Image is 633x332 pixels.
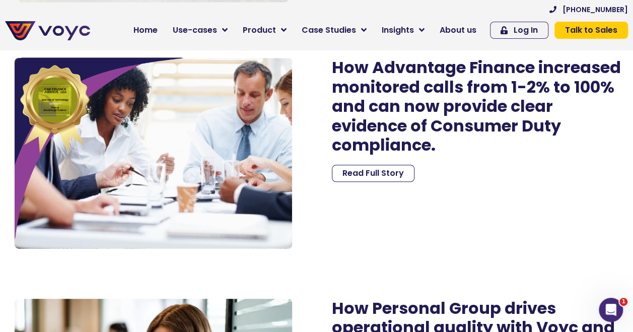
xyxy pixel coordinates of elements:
[565,26,617,34] span: Talk to Sales
[332,165,414,182] a: Read Full Story
[432,20,484,40] a: About us
[514,26,538,34] span: Log In
[619,298,627,306] span: 1
[5,21,90,40] img: voyc-full-logo
[243,24,276,36] span: Product
[165,20,235,40] a: Use-cases
[302,24,356,36] span: Case Studies
[440,24,476,36] span: About us
[562,6,628,13] span: [PHONE_NUMBER]
[173,24,217,36] span: Use-cases
[342,169,404,177] span: Read Full Story
[554,22,628,39] a: Talk to Sales
[374,20,432,40] a: Insights
[382,24,414,36] span: Insights
[294,20,374,40] a: Case Studies
[332,58,628,155] h2: How Advantage Finance increased monitored calls from 1-2% to 100% and can now provide clear evide...
[126,20,165,40] a: Home
[490,22,548,39] a: Log In
[549,6,628,13] a: [PHONE_NUMBER]
[235,20,294,40] a: Product
[133,24,158,36] span: Home
[599,298,623,322] iframe: Intercom live chat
